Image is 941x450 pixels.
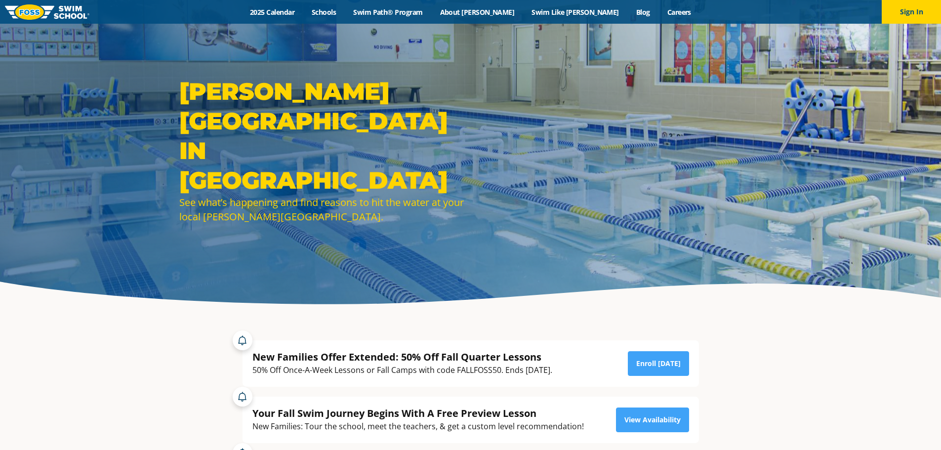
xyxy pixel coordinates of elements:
a: 2025 Calendar [242,7,303,17]
div: New Families: Tour the school, meet the teachers, & get a custom level recommendation! [252,420,584,433]
div: Your Fall Swim Journey Begins With A Free Preview Lesson [252,407,584,420]
a: Blog [627,7,658,17]
h1: [PERSON_NAME][GEOGRAPHIC_DATA] in [GEOGRAPHIC_DATA] [179,77,466,195]
a: About [PERSON_NAME] [431,7,523,17]
a: Careers [658,7,699,17]
img: FOSS Swim School Logo [5,4,89,20]
div: New Families Offer Extended: 50% Off Fall Quarter Lessons [252,350,552,364]
a: Enroll [DATE] [628,351,689,376]
div: 50% Off Once-A-Week Lessons or Fall Camps with code FALLFOSS50. Ends [DATE]. [252,364,552,377]
div: See what’s happening and find reasons to hit the water at your local [PERSON_NAME][GEOGRAPHIC_DATA]. [179,195,466,224]
a: Swim Path® Program [345,7,431,17]
a: View Availability [616,408,689,432]
a: Schools [303,7,345,17]
a: Swim Like [PERSON_NAME] [523,7,628,17]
